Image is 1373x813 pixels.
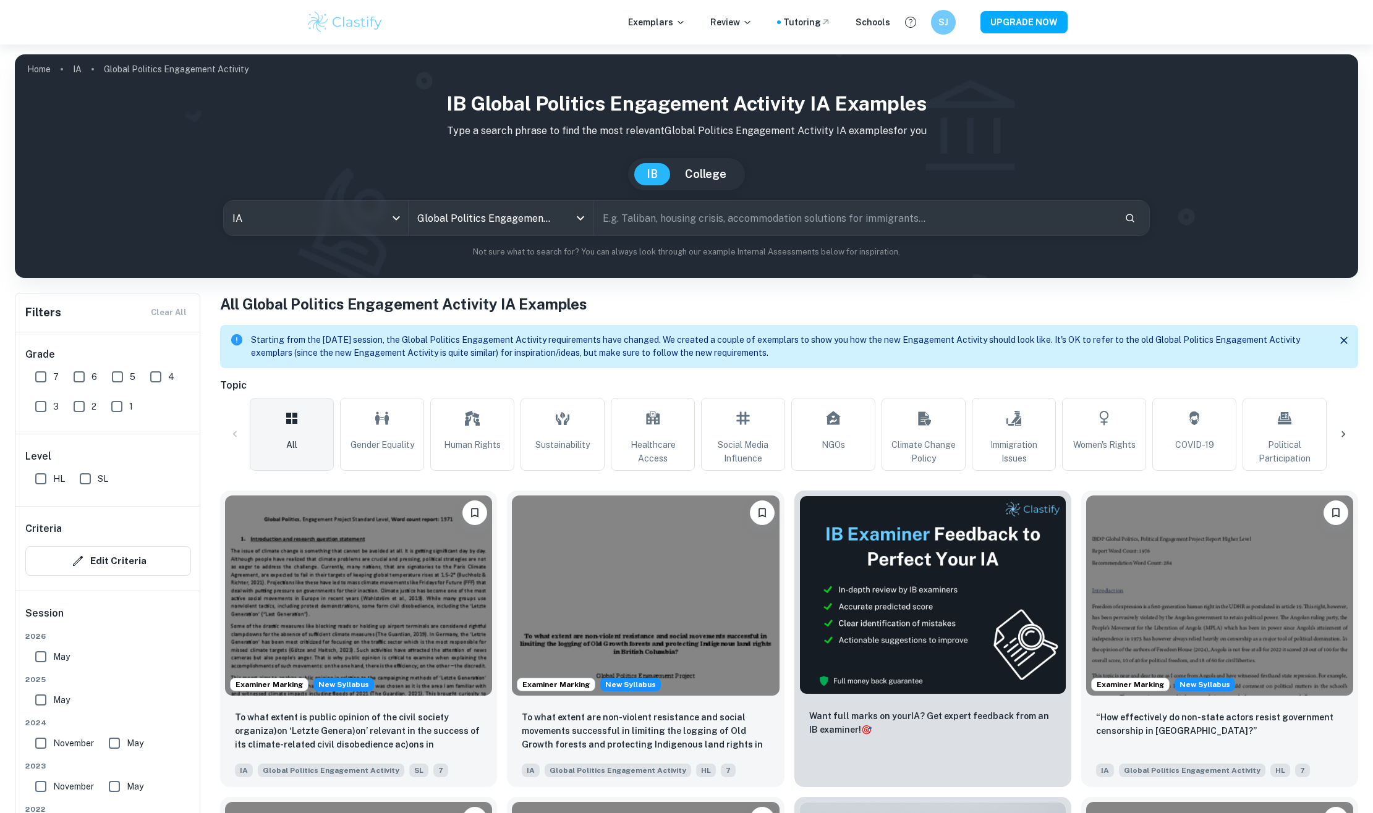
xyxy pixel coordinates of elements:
[594,201,1115,235] input: E.g. Taliban, housing crisis, accommodation solutions for immigrants...
[53,400,59,413] span: 3
[1324,500,1348,525] button: Bookmark
[1120,208,1141,229] button: Search
[53,736,94,750] span: November
[25,717,191,728] span: 2024
[25,124,1348,138] p: Type a search phrase to find the most relevant Global Politics Engagement Activity IA examples fo...
[861,725,872,735] span: 🎯
[1086,495,1353,696] img: Global Politics Engagement Activity IA example thumbnail: “How effectively do non-state actors res
[600,678,661,691] div: Starting from the May 2026 session, the Global Politics Engagement Activity requirements have cha...
[91,370,97,384] span: 6
[53,650,70,663] span: May
[25,674,191,685] span: 2025
[104,62,249,76] p: Global Politics Engagement Activity
[130,370,135,384] span: 5
[750,500,775,525] button: Bookmark
[53,370,59,384] span: 7
[27,61,51,78] a: Home
[25,546,191,576] button: Edit Criteria
[251,334,1325,360] p: Starting from the [DATE] session, the Global Politics Engagement Activity requirements have chang...
[1175,678,1235,691] div: Starting from the May 2026 session, the Global Politics Engagement Activity requirements have cha...
[25,246,1348,258] p: Not sure what to search for? You can always look through our example Internal Assessments below f...
[545,764,691,777] span: Global Politics Engagement Activity
[25,760,191,772] span: 2023
[25,631,191,642] span: 2026
[794,491,1071,787] a: ThumbnailWant full marks on yourIA? Get expert feedback from an IB examiner!
[512,495,779,696] img: Global Politics Engagement Activity IA example thumbnail: To what extent are non-violent resistanc
[231,679,308,690] span: Examiner Marking
[1092,679,1169,690] span: Examiner Marking
[225,495,492,696] img: Global Politics Engagement Activity IA example thumbnail: To what extent is public opinion of the
[306,10,385,35] img: Clastify logo
[235,710,482,752] p: To what extent is public opinion of the civil society organiza)on ‘Letzte Genera)on’ relevant in ...
[1096,764,1114,777] span: IA
[25,347,191,362] h6: Grade
[286,438,297,452] span: All
[235,764,253,777] span: IA
[433,764,448,777] span: 7
[1175,438,1214,452] span: COVID-19
[1096,710,1343,738] p: “How effectively do non-state actors resist government censorship in Angola?”
[517,679,595,690] span: Examiner Marking
[783,15,831,29] a: Tutoring
[409,764,428,777] span: SL
[25,304,61,321] h6: Filters
[977,438,1050,465] span: Immigration Issues
[1248,438,1321,465] span: Political Participation
[707,438,780,465] span: Social Media Influence
[53,693,70,707] span: May
[91,400,96,413] span: 2
[522,710,769,752] p: To what extent are non-violent resistance and social movements successful in limiting the logging...
[444,438,501,452] span: Human Rights
[1175,678,1235,691] span: New Syllabus
[73,61,82,78] a: IA
[220,378,1358,393] h6: Topic
[15,54,1358,278] img: profile cover
[53,780,94,793] span: November
[507,491,784,787] a: Examiner MarkingStarting from the May 2026 session, the Global Politics Engagement Activity requi...
[313,678,374,691] span: New Syllabus
[696,764,716,777] span: HL
[220,293,1358,315] h1: All Global Politics Engagement Activity IA Examples
[220,491,497,787] a: Examiner MarkingStarting from the May 2026 session, the Global Politics Engagement Activity requi...
[98,472,108,486] span: SL
[224,201,408,235] div: IA
[462,500,487,525] button: Bookmark
[1335,331,1353,350] button: Close
[351,438,414,452] span: Gender Equality
[887,438,960,465] span: Climate Change Policy
[710,15,752,29] p: Review
[313,678,374,691] div: Starting from the May 2026 session, the Global Politics Engagement Activity requirements have cha...
[1081,491,1358,787] a: Examiner MarkingStarting from the May 2026 session, the Global Politics Engagement Activity requi...
[127,736,143,750] span: May
[600,678,661,691] span: New Syllabus
[628,15,686,29] p: Exemplars
[616,438,689,465] span: Healthcare Access
[258,764,404,777] span: Global Politics Engagement Activity
[931,10,956,35] button: SJ
[25,521,62,536] h6: Criteria
[673,163,739,185] button: College
[522,764,540,777] span: IA
[1295,764,1310,777] span: 7
[572,209,589,227] button: Open
[25,606,191,631] h6: Session
[721,764,736,777] span: 7
[900,12,921,33] button: Help and Feedback
[1270,764,1290,777] span: HL
[168,370,174,384] span: 4
[634,163,670,185] button: IB
[799,495,1066,694] img: Thumbnail
[856,15,890,29] a: Schools
[53,472,65,486] span: HL
[822,438,845,452] span: NGOs
[25,449,191,464] h6: Level
[1073,438,1136,452] span: Women's Rights
[1119,764,1265,777] span: Global Politics Engagement Activity
[980,11,1068,33] button: UPGRADE NOW
[936,15,950,29] h6: SJ
[25,89,1348,119] h1: IB Global Politics Engagement Activity IA examples
[809,709,1056,736] p: Want full marks on your IA ? Get expert feedback from an IB examiner!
